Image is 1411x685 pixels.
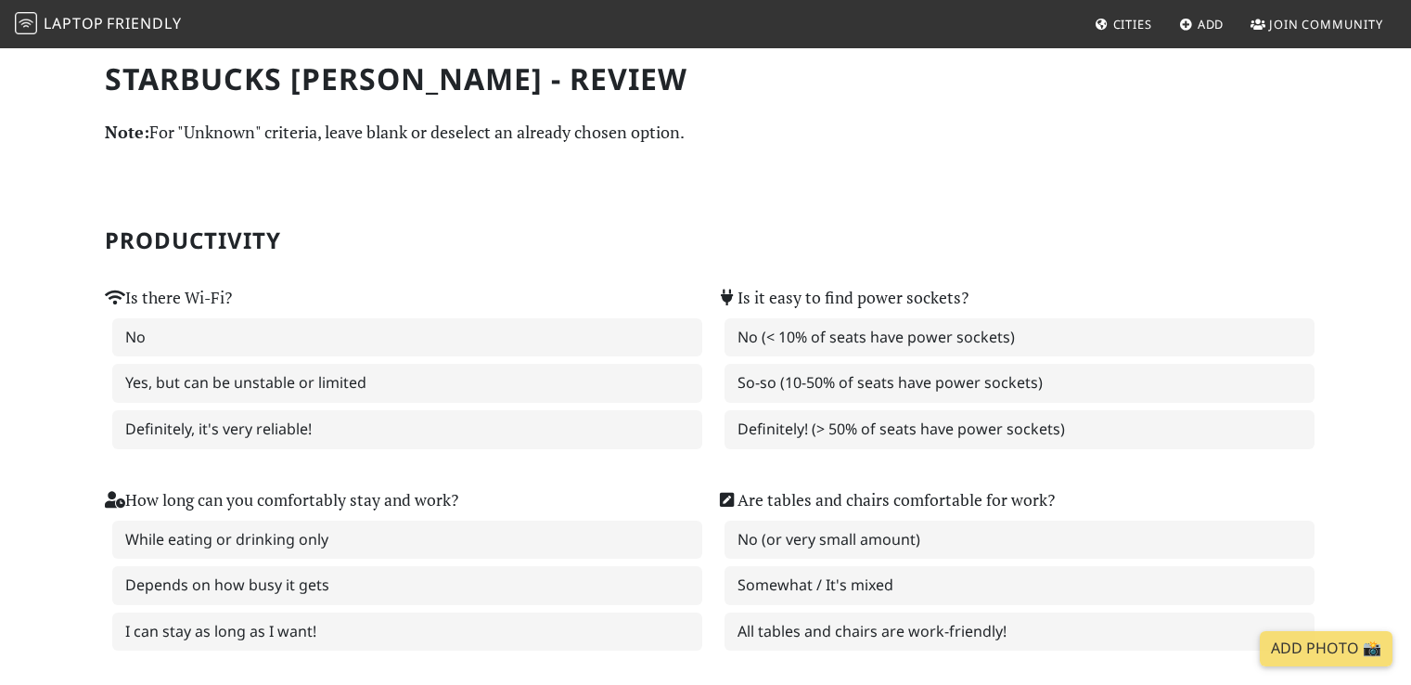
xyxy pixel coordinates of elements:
[105,121,149,143] strong: Note:
[15,12,37,34] img: LaptopFriendly
[1113,16,1152,32] span: Cities
[44,13,104,33] span: Laptop
[112,566,702,605] label: Depends on how busy it gets
[1243,7,1391,41] a: Join Community
[107,13,181,33] span: Friendly
[105,119,1307,146] p: For "Unknown" criteria, leave blank or deselect an already chosen option.
[725,364,1315,403] label: So-so (10-50% of seats have power sockets)
[717,285,968,311] label: Is it easy to find power sockets?
[1198,16,1225,32] span: Add
[112,613,702,652] label: I can stay as long as I want!
[1172,7,1232,41] a: Add
[15,8,182,41] a: LaptopFriendly LaptopFriendly
[112,521,702,560] label: While eating or drinking only
[105,61,1307,97] h1: Starbucks [PERSON_NAME] - Review
[725,566,1315,605] label: Somewhat / It's mixed
[112,364,702,403] label: Yes, but can be unstable or limited
[725,613,1315,652] label: All tables and chairs are work-friendly!
[105,285,232,311] label: Is there Wi-Fi?
[105,227,1307,254] h2: Productivity
[725,410,1315,449] label: Definitely! (> 50% of seats have power sockets)
[1269,16,1383,32] span: Join Community
[1260,631,1392,666] a: Add Photo 📸
[725,521,1315,560] label: No (or very small amount)
[725,318,1315,357] label: No (< 10% of seats have power sockets)
[112,410,702,449] label: Definitely, it's very reliable!
[105,487,458,513] label: How long can you comfortably stay and work?
[717,487,1055,513] label: Are tables and chairs comfortable for work?
[112,318,702,357] label: No
[1087,7,1160,41] a: Cities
